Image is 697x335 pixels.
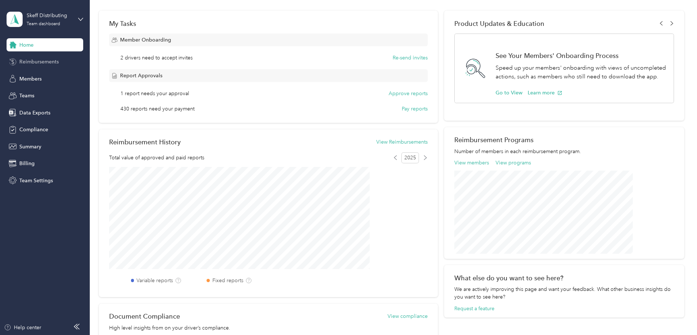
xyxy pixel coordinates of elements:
[376,138,428,146] button: View Reimbursements
[212,277,243,284] label: Fixed reports
[27,22,60,26] div: Team dashboard
[454,305,494,312] button: Request a feature
[109,312,180,320] h2: Document Compliance
[402,105,428,113] button: Pay reports
[109,154,204,161] span: Total value of approved and paid reports
[454,285,674,301] div: We are actively improving this page and want your feedback. What other business insights do you w...
[136,277,173,284] label: Variable reports
[454,274,674,282] div: What else do you want to see here?
[656,294,697,335] iframe: Everlance-gr Chat Button Frame
[120,36,171,44] span: Member Onboarding
[120,90,189,97] span: 1 report needs your approval
[496,63,666,81] p: Speed up your members' onboarding with views of uncompleted actions, such as members who still ne...
[528,89,562,97] button: Learn more
[401,152,419,163] span: 2025
[19,143,41,151] span: Summary
[388,312,428,320] button: View compliance
[19,41,34,49] span: Home
[109,138,181,146] h2: Reimbursement History
[496,89,523,97] button: Go to View
[389,90,428,97] button: Approve reports
[27,12,72,19] div: Skeff Distributing
[120,54,193,62] span: 2 drivers need to accept invites
[454,159,489,167] button: View members
[496,52,666,59] h1: See Your Members' Onboarding Process
[4,324,41,331] button: Help center
[454,20,544,27] span: Product Updates & Education
[19,126,48,133] span: Compliance
[454,136,674,144] h2: Reimbursement Programs
[120,105,195,113] span: 430 reports need your payment
[496,159,531,167] button: View programs
[109,20,428,27] div: My Tasks
[19,92,34,100] span: Teams
[19,177,53,184] span: Team Settings
[19,160,35,167] span: Billing
[19,58,59,66] span: Reimbursements
[454,148,674,155] p: Number of members in each reimbursement program.
[393,54,428,62] button: Re-send invites
[120,72,162,79] span: Report Approvals
[19,109,50,117] span: Data Exports
[109,324,428,332] p: High level insights from on your driver’s compliance.
[19,75,42,83] span: Members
